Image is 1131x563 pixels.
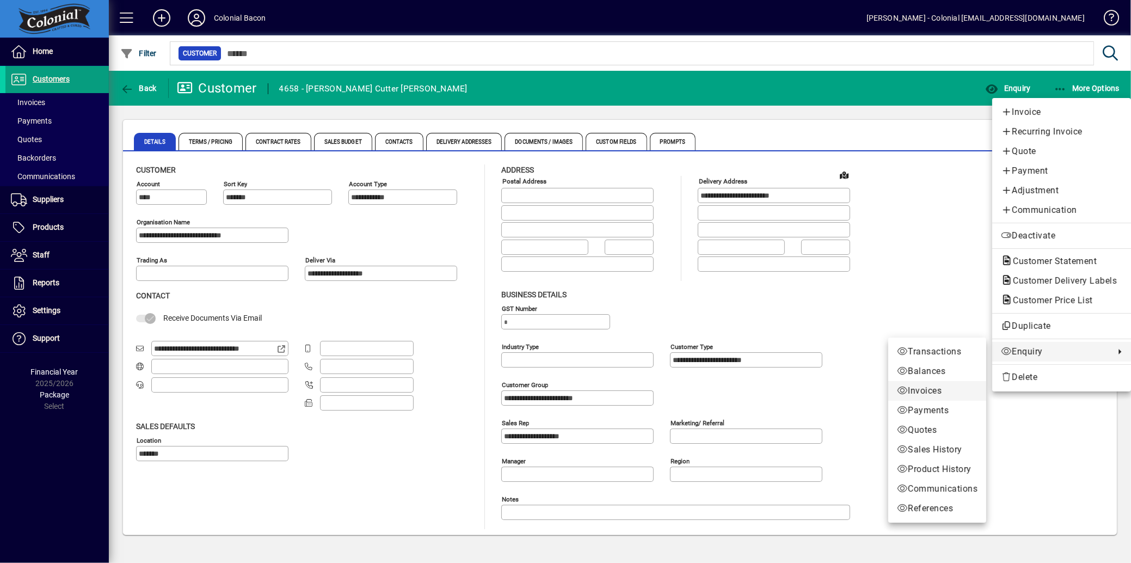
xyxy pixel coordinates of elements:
span: Customer Delivery Labels [1001,276,1122,286]
span: Deactivate [1001,229,1122,242]
button: Deactivate customer [992,226,1131,246]
span: Invoices [897,384,978,397]
span: Invoice [1001,106,1122,119]
span: Payment [1001,164,1122,178]
span: Communications [897,482,978,495]
span: Transactions [897,345,978,358]
span: References [897,502,978,515]
span: Payments [897,404,978,417]
span: Duplicate [1001,320,1122,333]
span: Customer Price List [1001,295,1098,305]
span: Enquiry [1001,345,1109,358]
span: Adjustment [1001,184,1122,197]
span: Balances [897,365,978,378]
span: Product History [897,463,978,476]
span: Sales History [897,443,978,456]
span: Communication [1001,204,1122,217]
span: Quotes [897,424,978,437]
span: Quote [1001,145,1122,158]
span: Recurring Invoice [1001,125,1122,138]
span: Customer Statement [1001,256,1102,266]
span: Delete [1001,371,1122,384]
